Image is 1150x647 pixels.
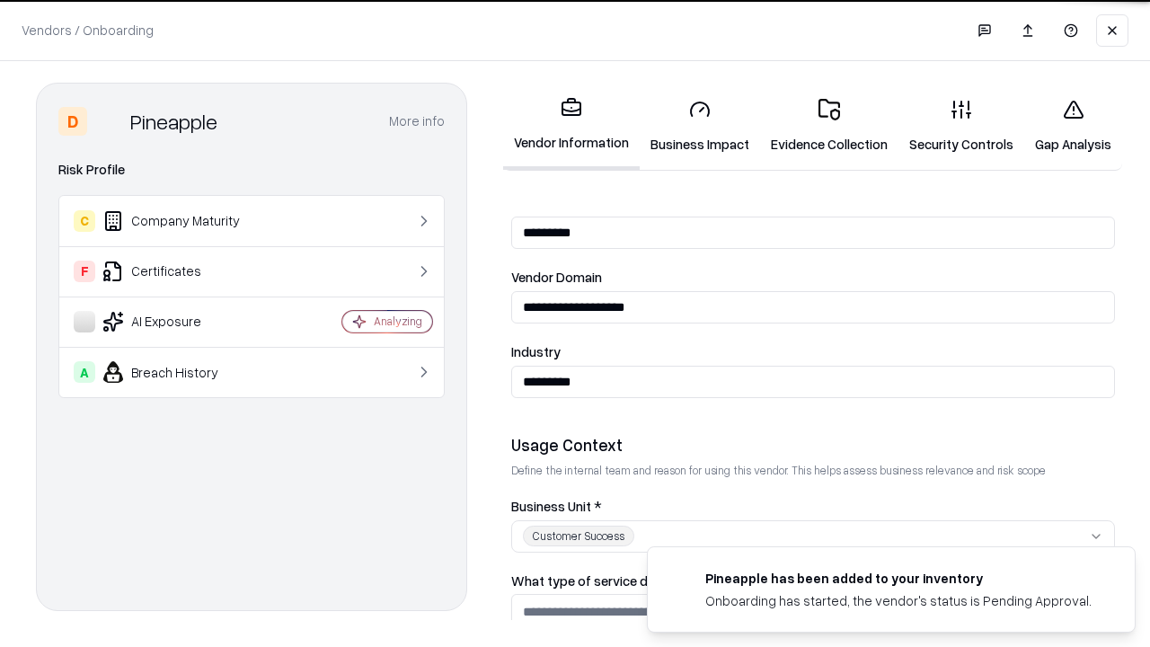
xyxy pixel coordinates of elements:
a: Business Impact [640,84,760,168]
img: pineappleenergy.com [669,569,691,590]
a: Gap Analysis [1024,84,1122,168]
div: Breach History [74,361,288,383]
a: Evidence Collection [760,84,898,168]
div: D [58,107,87,136]
label: Industry [511,345,1115,359]
img: Pineapple [94,107,123,136]
button: Customer Success [511,520,1115,553]
p: Define the internal team and reason for using this vendor. This helps assess business relevance a... [511,463,1115,478]
a: Vendor Information [503,83,640,170]
div: A [74,361,95,383]
label: Business Unit * [511,500,1115,513]
div: Analyzing [374,314,422,329]
div: Company Maturity [74,210,288,232]
div: Pineapple [130,107,217,136]
a: Security Controls [898,84,1024,168]
div: Customer Success [523,526,634,546]
div: F [74,261,95,282]
div: Certificates [74,261,288,282]
div: Pineapple has been added to your inventory [705,569,1092,588]
label: What type of service does the vendor provide? * [511,574,1115,588]
div: AI Exposure [74,311,288,332]
p: Vendors / Onboarding [22,21,154,40]
div: Risk Profile [58,159,445,181]
div: Onboarding has started, the vendor's status is Pending Approval. [705,591,1092,610]
div: C [74,210,95,232]
button: More info [389,105,445,137]
label: Vendor Domain [511,270,1115,284]
div: Usage Context [511,434,1115,456]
